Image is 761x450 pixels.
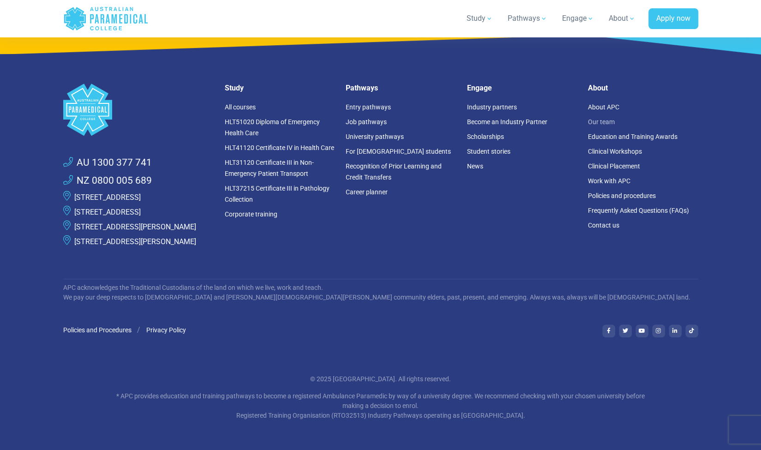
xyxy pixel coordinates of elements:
a: Policies and procedures [588,192,656,199]
a: News [467,162,483,170]
a: HLT41120 Certificate IV in Health Care [225,144,334,151]
a: Our team [588,118,615,126]
a: Work with APC [588,177,630,185]
a: [STREET_ADDRESS] [74,193,141,202]
a: Frequently Asked Questions (FAQs) [588,207,689,214]
a: [STREET_ADDRESS][PERSON_NAME] [74,237,196,246]
h5: Study [225,84,335,92]
a: All courses [225,103,256,111]
p: * APC provides education and training pathways to become a registered Ambulance Paramedic by way ... [111,391,651,420]
a: University pathways [346,133,404,140]
a: Space [63,84,214,136]
p: © 2025 [GEOGRAPHIC_DATA]. All rights reserved. [111,374,651,384]
a: HLT31120 Certificate III in Non-Emergency Patient Transport [225,159,314,177]
a: Job pathways [346,118,387,126]
a: Become an Industry Partner [467,118,547,126]
a: Privacy Policy [146,326,186,334]
a: HLT51020 Diploma of Emergency Health Care [225,118,320,137]
a: Recognition of Prior Learning and Credit Transfers [346,162,442,181]
a: [STREET_ADDRESS] [74,208,141,216]
a: Clinical Placement [588,162,640,170]
p: APC acknowledges the Traditional Custodians of the land on which we live, work and teach. We pay ... [63,283,698,302]
a: Clinical Workshops [588,148,642,155]
h5: Pathways [346,84,456,92]
a: For [DEMOGRAPHIC_DATA] students [346,148,451,155]
a: Career planner [346,188,388,196]
a: [STREET_ADDRESS][PERSON_NAME] [74,222,196,231]
h5: Engage [467,84,577,92]
a: Entry pathways [346,103,391,111]
a: Corporate training [225,210,277,218]
a: Scholarships [467,133,504,140]
a: NZ 0800 005 689 [63,174,152,188]
a: Contact us [588,222,619,229]
a: Industry partners [467,103,517,111]
h5: About [588,84,698,92]
a: AU 1300 377 741 [63,156,152,170]
a: HLT37215 Certificate III in Pathology Collection [225,185,330,203]
a: Education and Training Awards [588,133,677,140]
a: About APC [588,103,619,111]
a: Student stories [467,148,510,155]
a: Policies and Procedures [63,326,132,334]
